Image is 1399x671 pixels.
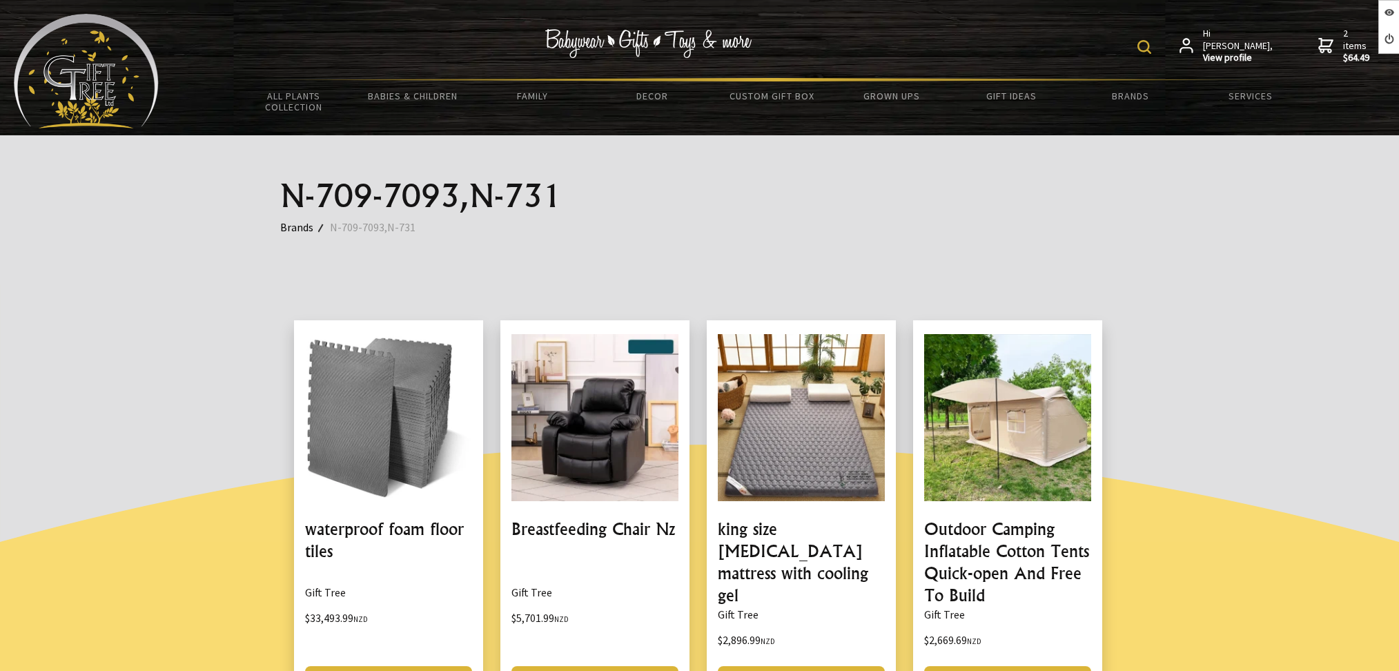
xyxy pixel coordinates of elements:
[1191,81,1310,110] a: Services
[1203,28,1274,64] span: Hi [PERSON_NAME],
[280,179,1119,213] h1: N-709-7093,N-731
[1318,28,1371,64] a: 2 items$64.49
[545,29,752,58] img: Babywear - Gifts - Toys & more
[1180,28,1274,64] a: Hi [PERSON_NAME],View profile
[1203,52,1274,64] strong: View profile
[1343,27,1371,64] span: 2 items
[592,81,712,110] a: Decor
[353,81,473,110] a: Babies & Children
[1071,81,1191,110] a: Brands
[712,81,832,110] a: Custom Gift Box
[14,14,159,128] img: Babyware - Gifts - Toys and more...
[1343,52,1371,64] strong: $64.49
[1137,40,1151,54] img: product search
[951,81,1070,110] a: Gift Ideas
[280,218,330,236] a: Brands
[832,81,951,110] a: Grown Ups
[330,218,432,236] a: N-709-7093,N-731
[234,81,353,121] a: All Plants Collection
[473,81,592,110] a: Family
